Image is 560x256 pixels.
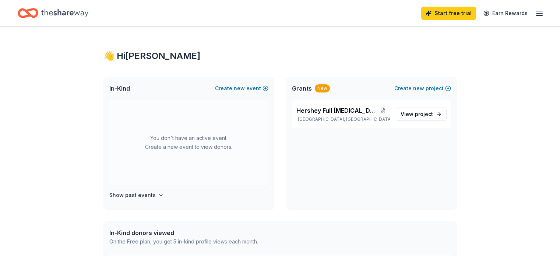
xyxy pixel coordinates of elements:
[234,84,245,93] span: new
[401,110,433,119] span: View
[215,84,268,93] button: Createnewevent
[479,7,532,20] a: Earn Rewards
[109,237,258,246] div: On the Free plan, you get 5 in-kind profile views each month.
[413,84,424,93] span: new
[415,111,433,117] span: project
[103,50,457,62] div: 👋 Hi [PERSON_NAME]
[109,84,130,93] span: In-Kind
[315,84,330,92] div: New
[292,84,312,93] span: Grants
[109,191,156,200] h4: Show past events
[109,191,164,200] button: Show past events
[109,100,268,185] div: You don't have an active event. Create a new event to view donors.
[18,4,88,22] a: Home
[396,108,447,121] a: View project
[421,7,476,20] a: Start free trial
[296,106,376,115] span: Hershey Full [MEDICAL_DATA]
[394,84,451,93] button: Createnewproject
[296,116,390,122] p: [GEOGRAPHIC_DATA], [GEOGRAPHIC_DATA]
[109,228,258,237] div: In-Kind donors viewed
